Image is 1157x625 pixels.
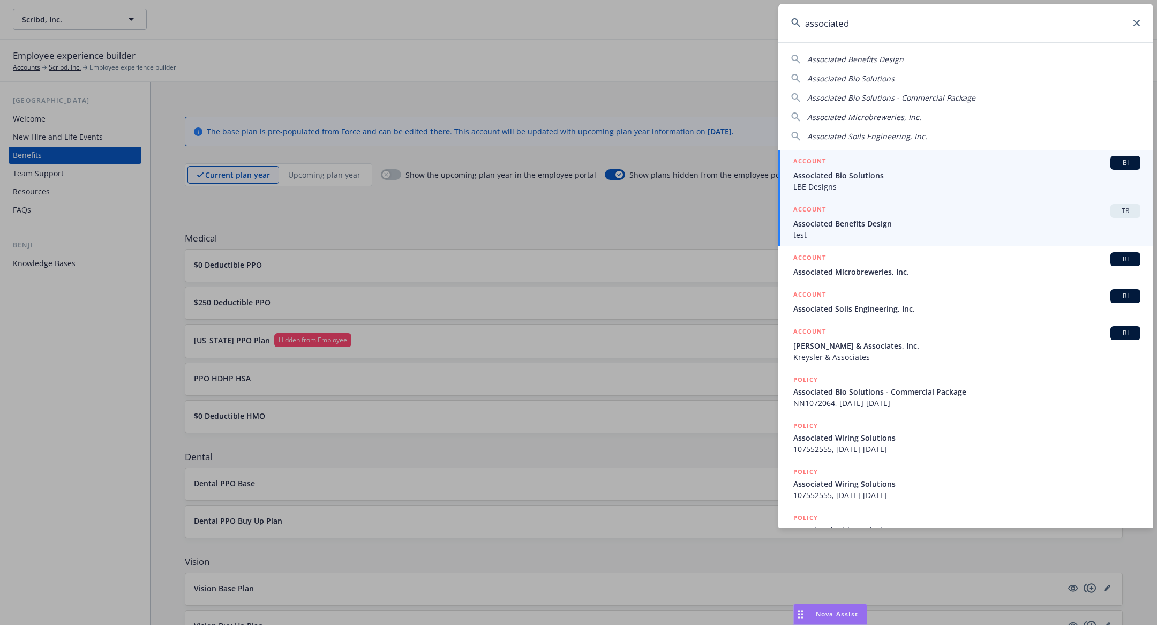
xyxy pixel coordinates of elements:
[793,181,1140,192] span: LBE Designs
[778,461,1153,507] a: POLICYAssociated Wiring Solutions107552555, [DATE]-[DATE]
[793,303,1140,314] span: Associated Soils Engineering, Inc.
[793,252,826,265] h5: ACCOUNT
[778,246,1153,283] a: ACCOUNTBIAssociated Microbreweries, Inc.
[778,198,1153,246] a: ACCOUNTTRAssociated Benefits Designtest
[793,374,818,385] h5: POLICY
[807,54,904,64] span: Associated Benefits Design
[793,432,1140,443] span: Associated Wiring Solutions
[793,397,1140,409] span: NN1072064, [DATE]-[DATE]
[778,415,1153,461] a: POLICYAssociated Wiring Solutions107552555, [DATE]-[DATE]
[793,218,1140,229] span: Associated Benefits Design
[778,4,1153,42] input: Search...
[793,478,1140,490] span: Associated Wiring Solutions
[807,73,895,84] span: Associated Bio Solutions
[793,351,1140,363] span: Kreysler & Associates
[793,204,826,217] h5: ACCOUNT
[794,604,807,624] div: Drag to move
[793,170,1140,181] span: Associated Bio Solutions
[1115,291,1136,301] span: BI
[793,443,1140,455] span: 107552555, [DATE]-[DATE]
[793,340,1140,351] span: [PERSON_NAME] & Associates, Inc.
[778,320,1153,368] a: ACCOUNTBI[PERSON_NAME] & Associates, Inc.Kreysler & Associates
[793,289,826,302] h5: ACCOUNT
[793,326,826,339] h5: ACCOUNT
[816,609,858,619] span: Nova Assist
[793,604,867,625] button: Nova Assist
[1115,254,1136,264] span: BI
[778,368,1153,415] a: POLICYAssociated Bio Solutions - Commercial PackageNN1072064, [DATE]-[DATE]
[793,524,1140,536] span: Associated Wiring Solutions
[807,131,927,141] span: Associated Soils Engineering, Inc.
[1115,328,1136,338] span: BI
[793,386,1140,397] span: Associated Bio Solutions - Commercial Package
[778,150,1153,198] a: ACCOUNTBIAssociated Bio SolutionsLBE Designs
[793,266,1140,277] span: Associated Microbreweries, Inc.
[778,507,1153,553] a: POLICYAssociated Wiring Solutions
[793,156,826,169] h5: ACCOUNT
[778,283,1153,320] a: ACCOUNTBIAssociated Soils Engineering, Inc.
[793,229,1140,240] span: test
[807,112,921,122] span: Associated Microbreweries, Inc.
[793,420,818,431] h5: POLICY
[793,466,818,477] h5: POLICY
[1115,158,1136,168] span: BI
[807,93,975,103] span: Associated Bio Solutions - Commercial Package
[793,490,1140,501] span: 107552555, [DATE]-[DATE]
[793,513,818,523] h5: POLICY
[1115,206,1136,216] span: TR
